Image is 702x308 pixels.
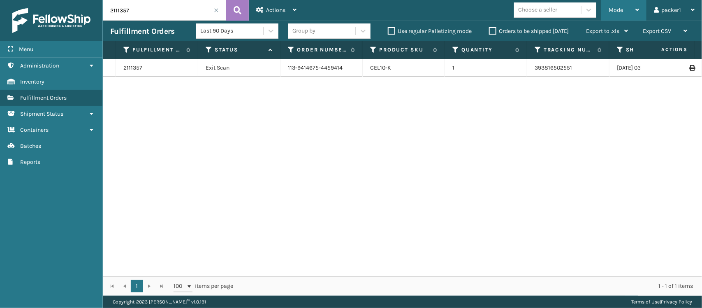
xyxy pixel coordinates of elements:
label: Shipped Date [626,46,676,54]
div: | [631,296,692,308]
label: Order Number [297,46,347,54]
div: Group by [292,27,315,35]
span: Containers [20,126,49,133]
td: 1 [445,59,527,77]
td: Exit Scan [198,59,280,77]
span: 100 [174,282,186,290]
label: Use regular Palletizing mode [388,28,472,35]
td: 113-9414675-4459414 [280,59,363,77]
span: Mode [609,7,623,14]
div: Choose a seller [518,6,557,14]
label: Product SKU [379,46,429,54]
span: Menu [19,46,33,53]
span: Batches [20,142,41,149]
span: Actions [266,7,285,14]
label: Status [215,46,264,54]
label: Fulfillment Order Id [132,46,182,54]
span: Inventory [20,78,44,85]
p: Copyright 2023 [PERSON_NAME]™ v 1.0.191 [113,296,206,308]
span: Actions [635,43,693,56]
label: Quantity [461,46,511,54]
i: Print Label [689,65,694,71]
span: Shipment Status [20,110,63,117]
div: Last 90 Days [200,27,264,35]
span: Export CSV [643,28,671,35]
td: [DATE] 03:49:27 pm [609,59,692,77]
a: 2111357 [123,64,142,72]
span: Reports [20,159,40,166]
span: items per page [174,280,234,292]
h3: Fulfillment Orders [110,26,174,36]
img: logo [12,8,90,33]
label: Orders to be shipped [DATE] [489,28,569,35]
div: 1 - 1 of 1 items [245,282,693,290]
a: Privacy Policy [661,299,692,305]
a: Terms of Use [631,299,660,305]
span: Fulfillment Orders [20,94,67,101]
span: Export to .xls [586,28,619,35]
a: 393816502551 [535,64,572,71]
a: 1 [131,280,143,292]
a: CEL10-K [370,64,391,71]
span: Administration [20,62,59,69]
label: Tracking Number [544,46,593,54]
